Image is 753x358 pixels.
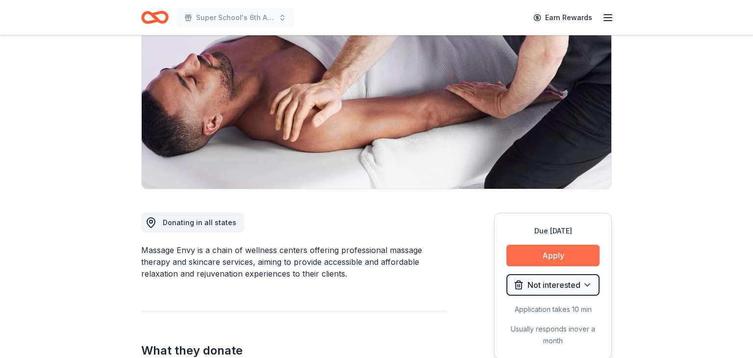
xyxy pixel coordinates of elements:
span: Donating in all states [163,218,236,227]
div: Due [DATE] [506,225,600,237]
img: Image for Massage Envy [142,1,611,189]
button: Not interested [506,274,600,296]
button: Apply [506,245,600,266]
span: Not interested [527,279,580,291]
button: Super School's 6th Annual Casino Night [176,8,294,27]
a: Earn Rewards [527,9,598,26]
a: Home [141,6,169,29]
span: Super School's 6th Annual Casino Night [196,12,275,24]
div: Massage Envy is a chain of wellness centers offering professional massage therapy and skincare se... [141,244,447,280]
div: Application takes 10 min [506,304,600,315]
div: Usually responds in over a month [506,323,600,347]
